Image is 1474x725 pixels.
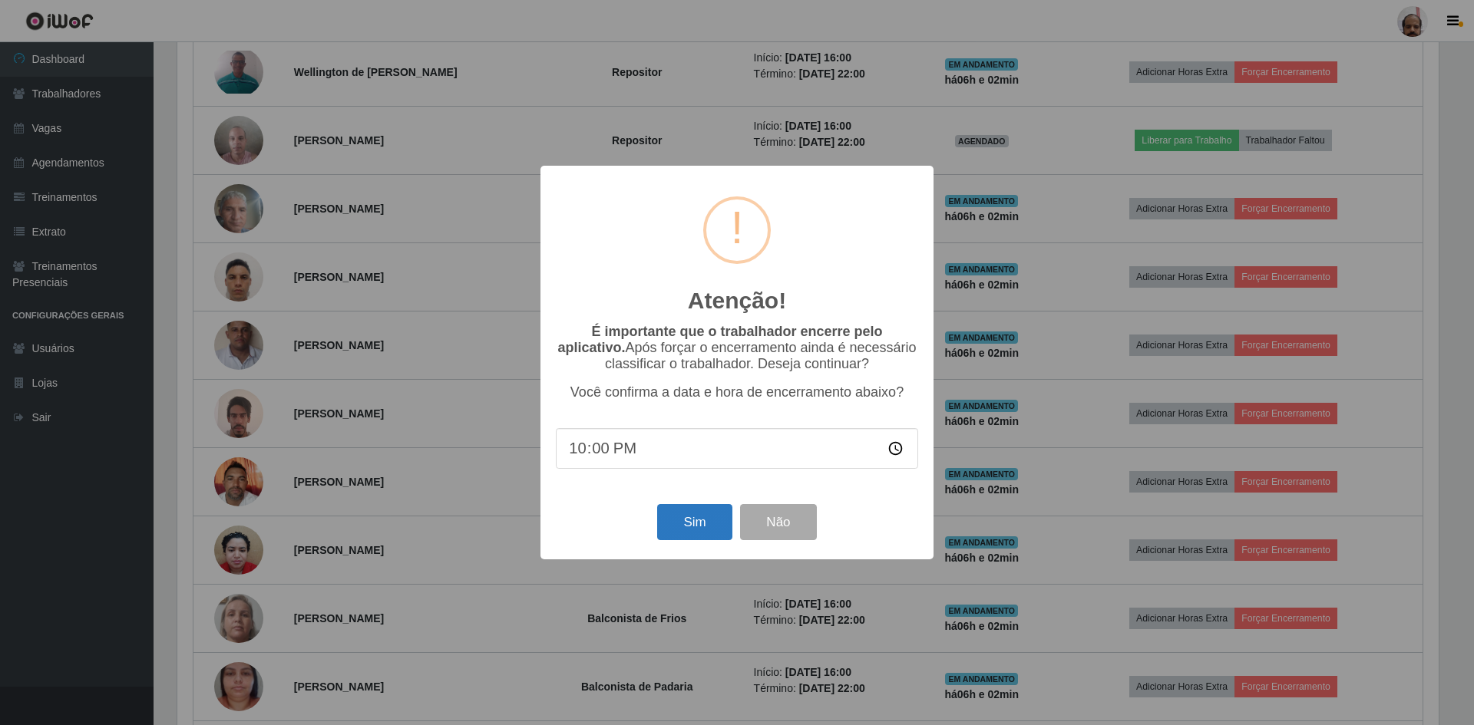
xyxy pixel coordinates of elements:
[556,384,918,400] p: Você confirma a data e hora de encerramento abaixo?
[740,504,816,540] button: Não
[557,324,882,355] b: É importante que o trabalhador encerre pelo aplicativo.
[688,287,786,315] h2: Atenção!
[556,324,918,372] p: Após forçar o encerramento ainda é necessário classificar o trabalhador. Deseja continuar?
[657,504,732,540] button: Sim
